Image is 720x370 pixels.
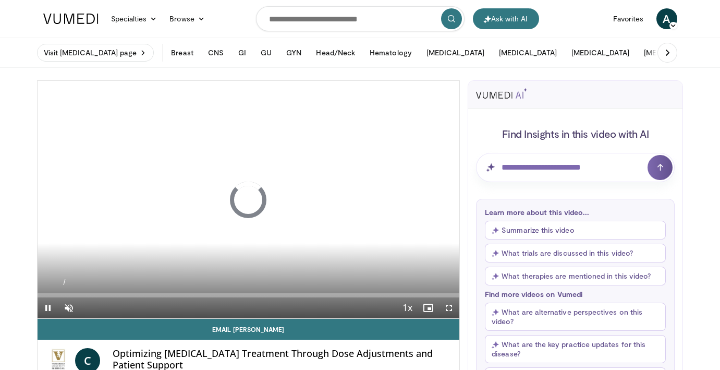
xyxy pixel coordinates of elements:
input: Search topics, interventions [256,6,465,31]
p: Find more videos on Vumedi [485,290,666,299]
button: Head/Neck [310,42,361,63]
h4: Find Insights in this video with AI [476,127,675,140]
div: Progress Bar [38,293,460,297]
a: Email [PERSON_NAME] [38,319,460,340]
a: A [656,8,677,29]
button: Summarize this video [485,221,666,240]
button: [MEDICAL_DATA] [638,42,708,63]
button: What therapies are mentioned in this video? [485,267,666,285]
p: Learn more about this video... [485,208,666,217]
button: Playback Rate [397,297,418,318]
a: Visit [MEDICAL_DATA] page [37,44,154,62]
a: Favorites [607,8,650,29]
button: Enable picture-in-picture mode [418,297,438,318]
button: [MEDICAL_DATA] [493,42,563,63]
img: vumedi-ai-logo.svg [476,88,527,99]
button: GU [254,42,278,63]
button: Hematology [363,42,418,63]
input: Question for AI [476,153,675,182]
button: What are alternative perspectives on this video? [485,303,666,331]
a: Browse [163,8,211,29]
button: Pause [38,297,58,318]
button: Fullscreen [438,297,459,318]
span: / [64,278,66,287]
a: Specialties [105,8,164,29]
button: What trials are discussed in this video? [485,244,666,262]
button: Ask with AI [473,8,539,29]
button: Unmute [58,297,79,318]
button: GYN [280,42,308,63]
button: GI [232,42,252,63]
button: What are the key practice updates for this disease? [485,335,666,363]
button: Breast [165,42,199,63]
button: CNS [202,42,230,63]
button: [MEDICAL_DATA] [420,42,491,63]
button: [MEDICAL_DATA] [565,42,636,63]
video-js: Video Player [38,81,460,319]
img: VuMedi Logo [43,14,99,24]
